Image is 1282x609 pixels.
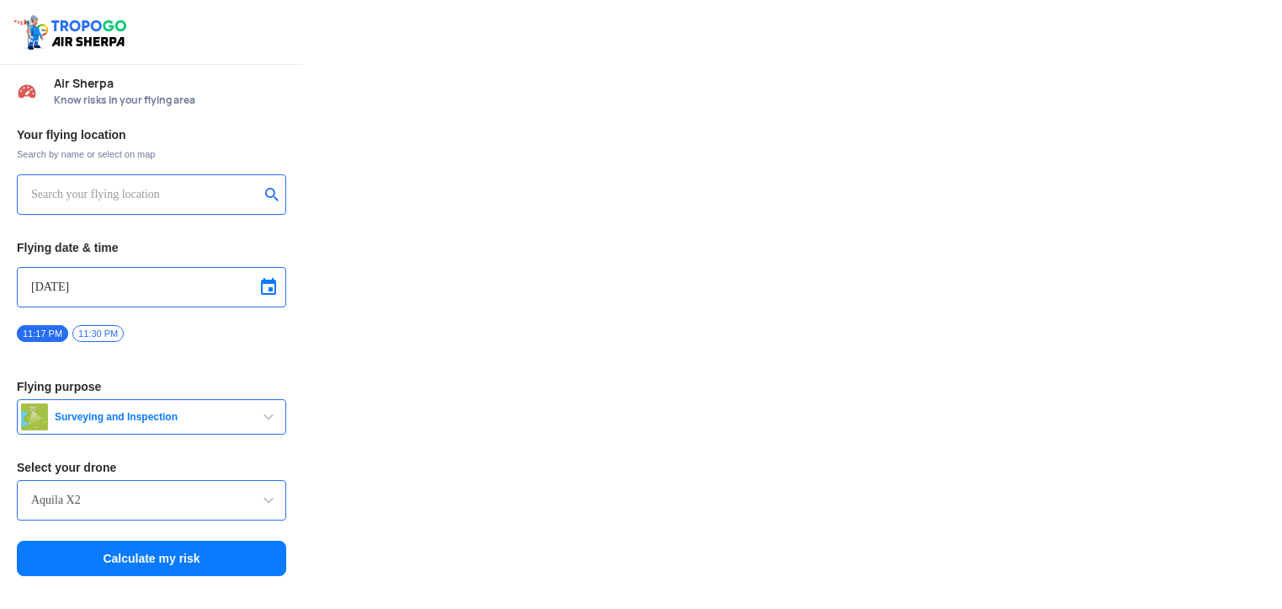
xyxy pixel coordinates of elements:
[13,13,132,51] img: ic_tgdronemaps.svg
[17,129,286,141] h3: Your flying location
[54,77,286,90] span: Air Sherpa
[17,399,286,435] button: Surveying and Inspection
[17,81,37,101] img: Risk Scores
[17,325,68,342] span: 11:17 PM
[31,490,272,510] input: Search by name or Brand
[17,541,286,576] button: Calculate my risk
[17,462,286,473] h3: Select your drone
[72,325,124,342] span: 11:30 PM
[17,147,286,161] span: Search by name or select on map
[21,403,48,430] img: survey.png
[48,410,258,424] span: Surveying and Inspection
[54,93,286,107] span: Know risks in your flying area
[31,277,272,297] input: Select Date
[17,381,286,393] h3: Flying purpose
[17,242,286,254] h3: Flying date & time
[31,184,259,205] input: Search your flying location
